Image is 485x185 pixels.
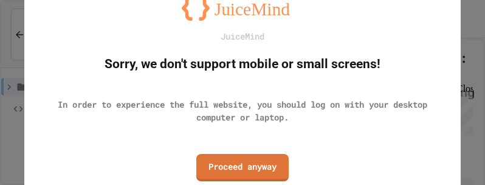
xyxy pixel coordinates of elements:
div: Sorry, we don't support mobile or small screens! [105,55,380,74]
div: In order to experience the full website, you should log on with your desktop computer or laptop. [43,98,442,124]
div: Chat with us now!Close [5,5,84,77]
div: JuiceMind [221,30,264,43]
a: Proceed anyway [196,154,289,181]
